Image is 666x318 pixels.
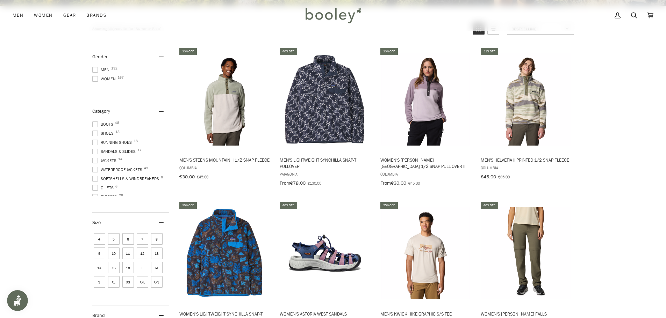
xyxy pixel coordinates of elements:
[119,194,123,197] span: 26
[115,185,117,188] span: 6
[151,247,163,259] span: Size: 13
[480,47,572,182] a: Men's Helvetia II Printed 1/2 Snap Fleece
[380,311,471,317] span: Men's Kwick Hike Graphic S/S Tee
[481,202,498,209] div: 40% off
[151,276,163,288] span: Size: XXS
[92,185,116,191] span: Gilets
[161,176,163,179] span: 6
[498,174,510,180] span: €65.00
[111,67,117,70] span: 132
[92,130,116,136] span: Shoes
[13,12,23,19] span: Men
[117,76,124,79] span: 167
[137,148,142,152] span: 17
[63,12,76,19] span: Gear
[280,180,290,186] span: From
[34,12,52,19] span: Women
[178,47,271,182] a: Men's Steens Mountain II 1/2 Snap Fleece
[408,180,420,186] span: €45.00
[118,157,122,161] span: 14
[380,180,391,186] span: From
[92,67,112,73] span: Men
[179,48,197,55] div: 33% off
[280,171,370,177] span: Patagonia
[151,262,163,273] span: Size: M
[481,48,498,55] div: 31% off
[94,233,105,245] span: Size: 4
[92,108,110,114] span: Category
[92,139,134,146] span: Running Shoes
[481,165,571,171] span: Columbia
[380,171,471,177] span: Columbia
[379,207,472,299] img: Columbia Men's Kwick Hike Graphic S/S Tee Dark Stone Heather / Peaked Lifestyle - Booley Galway
[94,262,105,273] span: Size: 14
[197,174,208,180] span: €45.00
[279,207,371,299] img: Keen Women's Astoria West Sandals Nostalgia Rose / Tangerine - Booley Galway
[280,48,297,55] div: 40% off
[380,48,398,55] div: 33% off
[279,47,371,188] a: Men's Lightweight Synchilla Snap-T Pullover
[134,139,138,143] span: 18
[122,262,134,273] span: Size: 18
[108,247,120,259] span: Size: 10
[92,157,119,164] span: Jackets
[92,176,161,182] span: Softshells & Windbreakers
[179,202,197,209] div: 30% off
[380,157,471,169] span: Women's [PERSON_NAME][GEOGRAPHIC_DATA] 1/2 Snap Pull Over II
[108,276,120,288] span: Size: XL
[144,167,148,170] span: 43
[280,202,297,209] div: 40% off
[279,53,371,146] img: Patagonia Men's Lightweight Synchilla Snap-T Pullover Synched Flight / New Navy - Booley Galway
[380,202,398,209] div: 25% off
[280,311,370,317] span: Women's Astoria West Sandals
[108,233,120,245] span: Size: 5
[480,53,572,146] img: Columbia Men's Helvetia II Printed 1/2 Snap Fleece Safari Rouge Valley - Booley Galway
[92,121,115,127] span: Boots
[179,173,195,180] span: €30.00
[108,262,120,273] span: Size: 16
[302,5,364,25] img: Booley
[379,47,472,188] a: Women's Benton Springs 1/2 Snap Pull Over II
[480,207,572,299] img: Columbia Women's Leslie Falls Convertible Pant Stone Green - Booley Galway
[280,157,370,169] span: Men's Lightweight Synchilla Snap-T Pullover
[137,276,148,288] span: Size: XXL
[137,233,148,245] span: Size: 7
[122,276,134,288] span: Size: XS
[122,247,134,259] span: Size: 11
[137,262,148,273] span: Size: L
[308,180,321,186] span: €130.00
[391,180,406,186] span: €30.00
[94,276,105,288] span: Size: S
[178,207,271,299] img: Patagonia Women's Lightweight Synchilla Snap-T Pullover Across Oceans / Pitch Blue - Booley Galway
[92,167,144,173] span: Waterproof Jackets
[92,219,101,226] span: Size
[92,194,119,200] span: Fleeces
[92,148,138,155] span: Sandals & Slides
[179,165,270,171] span: Columbia
[115,121,119,125] span: 18
[481,157,571,163] span: Men's Helvetia II Printed 1/2 Snap Fleece
[481,173,496,180] span: €45.00
[7,290,28,311] iframe: Button to open loyalty program pop-up
[86,12,107,19] span: Brands
[122,233,134,245] span: Size: 6
[92,76,118,82] span: Women
[94,247,105,259] span: Size: 9
[92,53,108,60] span: Gender
[137,247,148,259] span: Size: 12
[151,233,163,245] span: Size: 8
[115,130,120,134] span: 13
[290,180,306,186] span: €78.00
[179,157,270,163] span: Men's Steens Mountain II 1/2 Snap Fleece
